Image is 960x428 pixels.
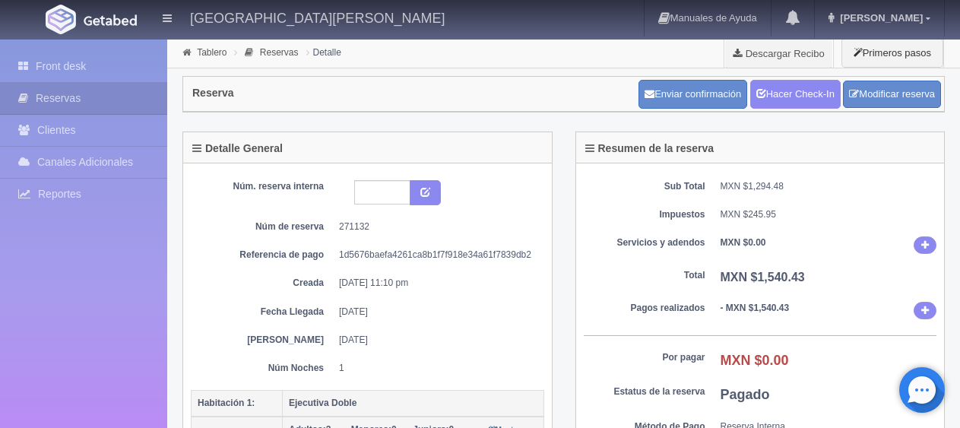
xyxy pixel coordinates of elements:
span: [PERSON_NAME] [836,12,923,24]
b: Pagado [721,387,770,402]
dt: Núm. reserva interna [202,180,324,193]
b: MXN $1,540.43 [721,271,805,284]
dt: Estatus de la reserva [584,385,705,398]
b: Habitación 1: [198,398,255,408]
h4: [GEOGRAPHIC_DATA][PERSON_NAME] [190,8,445,27]
dt: Total [584,269,705,282]
h4: Reserva [192,87,234,99]
a: Tablero [197,47,227,58]
dt: [PERSON_NAME] [202,334,324,347]
dd: [DATE] [339,306,533,319]
dd: MXN $245.95 [721,208,937,221]
b: - MXN $1,540.43 [721,303,790,313]
dt: Por pagar [584,351,705,364]
dt: Pagos realizados [584,302,705,315]
dt: Sub Total [584,180,705,193]
dt: Fecha Llegada [202,306,324,319]
h4: Resumen de la reserva [585,143,714,154]
b: MXN $0.00 [721,237,766,248]
a: Modificar reserva [843,81,941,109]
a: Reservas [260,47,299,58]
a: Hacer Check-In [750,80,841,109]
dd: [DATE] [339,334,533,347]
button: Primeros pasos [841,38,943,68]
a: Descargar Recibo [724,38,833,68]
li: Detalle [303,45,345,59]
h4: Detalle General [192,143,283,154]
dt: Impuestos [584,208,705,221]
dd: 1d5676baefa4261ca8b1f7f918e34a61f7839db2 [339,249,533,262]
b: MXN $0.00 [721,353,789,368]
dd: MXN $1,294.48 [721,180,937,193]
dt: Núm de reserva [202,220,324,233]
img: Getabed [84,14,137,26]
th: Ejecutiva Doble [283,390,544,417]
dt: Núm Noches [202,362,324,375]
dd: 1 [339,362,533,375]
dd: 271132 [339,220,533,233]
dd: [DATE] 11:10 pm [339,277,533,290]
dt: Creada [202,277,324,290]
img: Getabed [46,5,76,34]
dt: Servicios y adendos [584,236,705,249]
button: Enviar confirmación [638,80,747,109]
dt: Referencia de pago [202,249,324,262]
